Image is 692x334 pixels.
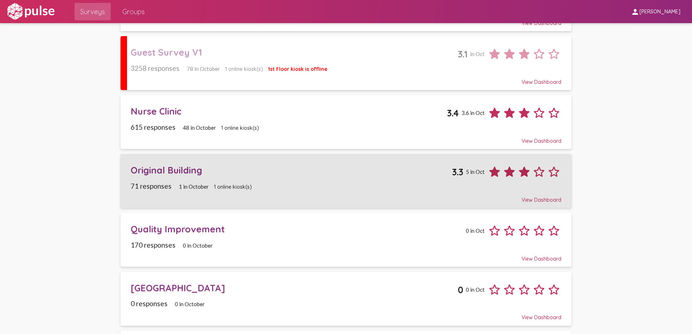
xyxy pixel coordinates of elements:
span: 78 in October [187,65,220,72]
span: in Oct [470,51,485,57]
span: 3.1 [458,48,468,60]
div: Nurse Clinic [131,106,447,117]
span: 71 responses [131,182,172,190]
a: Nurse Clinic3.43.6 in Oct615 responses48 in October1 online kiosk(s)View Dashboard [121,95,571,149]
span: 0 in Oct [466,227,485,234]
div: View Dashboard [131,190,562,203]
span: 1 online kiosk(s) [214,184,252,190]
span: 1 online kiosk(s) [221,125,259,131]
span: 1st Floor kiosk is offline [268,66,328,72]
div: [GEOGRAPHIC_DATA] [131,282,458,294]
mat-icon: person [631,8,640,16]
div: View Dashboard [131,249,562,262]
img: white-logo.svg [6,3,56,21]
span: [PERSON_NAME] [640,9,680,15]
span: 48 in October [183,124,216,131]
a: Surveys [75,3,111,20]
span: 3258 responses [131,64,180,72]
a: Guest Survey V13.1in Oct3258 responses78 in October1 online kiosk(s)1st Floor kiosk is offlineVie... [121,36,571,90]
div: Original Building [131,164,452,176]
span: 0 [458,284,463,295]
a: Groups [117,3,151,20]
div: Guest Survey V1 [131,47,458,58]
span: Groups [122,5,145,18]
div: View Dashboard [131,308,562,321]
span: 3.4 [447,107,459,119]
span: 0 in October [183,242,213,249]
span: 615 responses [131,123,176,131]
span: 3.6 in Oct [461,110,485,116]
a: [GEOGRAPHIC_DATA]00 in Oct0 responses0 in OctoberView Dashboard [121,272,571,326]
div: View Dashboard [131,131,562,144]
a: Original Building3.35 in Oct71 responses1 in October1 online kiosk(s)View Dashboard [121,154,571,208]
span: 0 in October [175,301,205,307]
a: Quality Improvement0 in Oct170 responses0 in OctoberView Dashboard [121,213,571,267]
span: 0 in Oct [466,286,485,293]
span: 3.3 [452,166,463,177]
div: View Dashboard [131,72,562,85]
div: Quality Improvement [131,223,464,235]
span: 0 responses [131,299,168,308]
span: 170 responses [131,241,176,249]
span: 5 in Oct [466,168,485,175]
button: [PERSON_NAME] [625,5,686,18]
span: 1 online kiosk(s) [225,66,263,72]
span: 1 in October [179,183,209,190]
span: Surveys [80,5,105,18]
